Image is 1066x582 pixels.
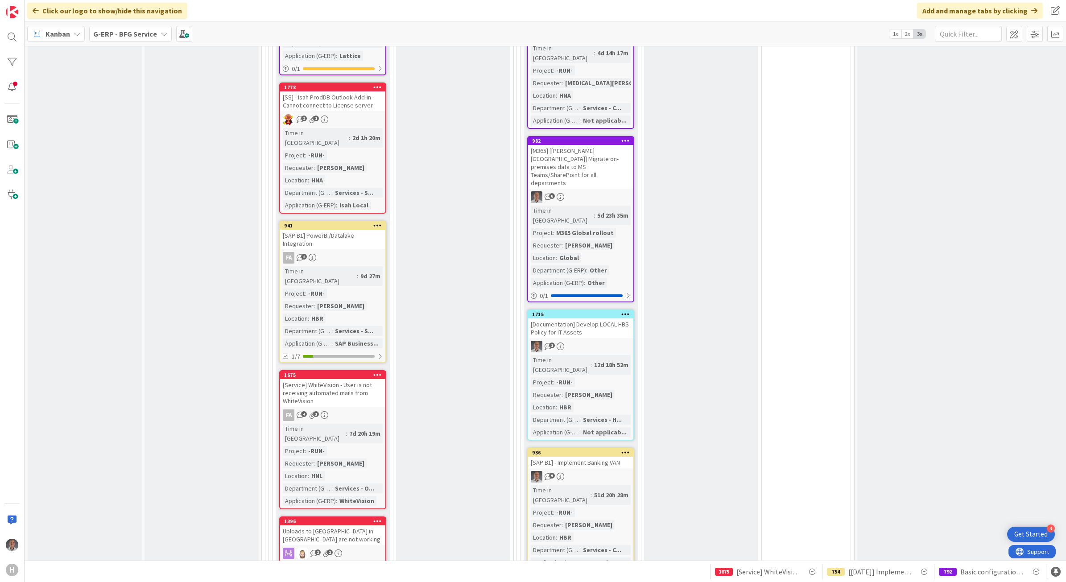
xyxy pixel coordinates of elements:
[528,449,633,468] div: 936[SAP B1] - Implement Banking VAN
[549,473,555,479] span: 9
[283,446,305,456] div: Project
[960,566,1024,577] span: Basic configuration Isah test environment HSG
[292,352,300,361] span: 1/7
[283,496,336,506] div: Application (G-ERP)
[557,402,574,412] div: HBR
[349,133,350,143] span: :
[280,83,385,91] div: 1778
[331,483,333,493] span: :
[280,222,385,249] div: 941[SAP B1] PowerBi/Datalake Integration
[283,338,331,348] div: Application (G-ERP)
[283,301,314,311] div: Requester
[531,415,579,425] div: Department (G-ERP)
[531,390,562,400] div: Requester
[1007,527,1055,542] div: Open Get Started checklist, remaining modules: 4
[531,240,562,250] div: Requester
[309,314,326,323] div: HBR
[889,29,901,38] span: 1x
[848,566,912,577] span: [[DATE]] Implement Accountview BI information- [Data Transport to BI Datalake]
[531,78,562,88] div: Requester
[314,458,315,468] span: :
[581,427,629,437] div: Not applicab...
[333,188,376,198] div: Services - S...
[280,548,385,559] div: Rv
[531,545,579,555] div: Department (G-ERP)
[527,310,634,441] a: 1715[Documentation] Develop LOCAL HBS Policy for IT AssetsPSTime in [GEOGRAPHIC_DATA]:12d 18h 52m...
[563,520,615,530] div: [PERSON_NAME]
[327,549,333,555] span: 2
[93,29,157,38] b: G-ERP - BFG Service
[279,221,386,363] a: 941[SAP B1] PowerBi/Datalake IntegrationFATime in [GEOGRAPHIC_DATA]:9d 27mProject:-RUN-Requester:...
[6,6,18,18] img: Visit kanbanzone.com
[279,83,386,214] a: 1778[SS] - Isah ProdDB Outlook Add-in - Cannot connect to License serverLCTime in [GEOGRAPHIC_DAT...
[280,91,385,111] div: [SS] - Isah ProdDB Outlook Add-in - Cannot connect to License server
[579,545,581,555] span: :
[554,228,616,238] div: M365 Global rollout
[531,520,562,530] div: Requester
[528,145,633,189] div: [M365] [[PERSON_NAME] [GEOGRAPHIC_DATA]] Migrate on-premises data to MS Teams/SharePoint for all ...
[350,133,383,143] div: 2d 1h 20m
[347,429,383,438] div: 7d 20h 19m
[917,3,1043,19] div: Add and manage tabs by clicking
[528,449,633,457] div: 936
[531,228,553,238] div: Project
[531,103,579,113] div: Department (G-ERP)
[280,517,385,545] div: 1396Uploads to [GEOGRAPHIC_DATA] in [GEOGRAPHIC_DATA] are not working
[556,532,557,542] span: :
[284,223,385,229] div: 941
[592,360,631,370] div: 12d 18h 52m
[549,193,555,199] span: 6
[283,252,294,264] div: FA
[336,496,337,506] span: :
[531,253,556,263] div: Location
[939,568,957,576] div: 792
[592,490,631,500] div: 51d 20h 28m
[584,278,585,288] span: :
[531,508,553,517] div: Project
[283,483,331,493] div: Department (G-ERP)
[532,311,633,318] div: 1715
[531,427,579,437] div: Application (G-ERP)
[284,372,385,378] div: 1675
[331,326,333,336] span: :
[527,136,634,302] a: 982[M365] [[PERSON_NAME] [GEOGRAPHIC_DATA]] Migrate on-premises data to MS Teams/SharePoint for a...
[280,379,385,407] div: [Service] WhiteVision - User is not receiving automated mails from WhiteVision
[280,525,385,545] div: Uploads to [GEOGRAPHIC_DATA] in [GEOGRAPHIC_DATA] are not working
[305,289,306,298] span: :
[337,200,371,210] div: Isah Local
[333,483,376,493] div: Services - O...
[301,411,307,417] span: 4
[283,266,357,286] div: Time in [GEOGRAPHIC_DATA]
[280,230,385,249] div: [SAP B1] PowerBi/Datalake Integration
[528,318,633,338] div: [Documentation] Develop LOCAL HBS Policy for IT Assets
[595,48,631,58] div: 4d 14h 17m
[301,254,307,260] span: 4
[308,314,309,323] span: :
[283,150,305,160] div: Project
[587,265,609,275] div: Other
[913,29,926,38] span: 3x
[579,427,581,437] span: :
[284,518,385,524] div: 1396
[315,458,367,468] div: [PERSON_NAME]
[6,539,18,551] img: PS
[313,116,319,121] span: 1
[283,424,346,443] div: Time in [GEOGRAPHIC_DATA]
[297,548,308,559] img: Rv
[305,150,306,160] span: :
[531,532,556,542] div: Location
[562,78,563,88] span: :
[531,66,553,75] div: Project
[331,338,333,348] span: :
[306,150,327,160] div: -RUN-
[540,291,548,301] span: 0 / 1
[309,471,325,481] div: HNL
[579,557,581,567] span: :
[1047,524,1055,532] div: 4
[336,51,337,61] span: :
[308,471,309,481] span: :
[6,564,18,576] div: H
[283,458,314,468] div: Requester
[528,341,633,352] div: PS
[528,457,633,468] div: [SAP B1] - Implement Banking VAN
